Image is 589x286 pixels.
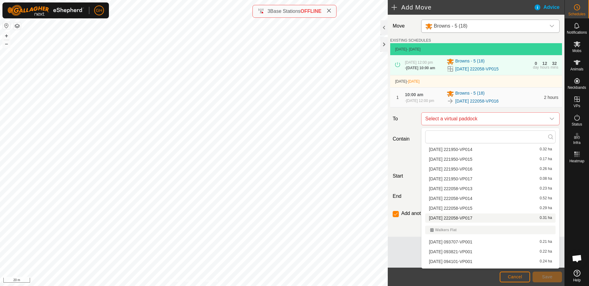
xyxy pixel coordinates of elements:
[425,267,556,276] li: 2025-09-24 165554
[569,159,584,163] span: Heatmap
[573,104,580,108] span: VPs
[429,240,472,244] span: [DATE] 093707-VP001
[455,66,499,72] a: [DATE] 222058-VP015
[429,157,472,161] span: [DATE] 221950-VP015
[430,228,551,232] div: Walkers Flat
[395,47,407,51] span: [DATE]
[535,61,537,66] div: 0
[390,112,419,125] label: To
[200,278,218,284] a: Contact Us
[390,135,419,143] label: Contain
[407,79,420,84] span: -
[568,86,586,89] span: Neckbands
[425,174,556,183] li: 2025-09-24 221950-VP017
[3,22,10,29] button: Reset Map
[565,267,589,284] a: Help
[170,278,193,284] a: Privacy Policy
[425,204,556,213] li: 2025-09-24 222058-VP015
[540,196,552,201] span: 0.52 ha
[551,66,558,69] div: mins
[434,23,467,28] span: Browns - 5 (18)
[540,259,552,264] span: 0.24 ha
[429,196,472,201] span: [DATE] 222058-VP014
[429,206,472,210] span: [DATE] 222058-VP015
[408,79,420,84] span: [DATE]
[425,155,556,164] li: 2025-09-24 221950-VP015
[544,95,558,100] span: 2 hours
[401,211,465,216] label: Add another scheduled move
[540,66,549,69] div: hours
[540,186,552,191] span: 0.23 ha
[429,177,472,181] span: [DATE] 221950-VP017
[540,177,552,181] span: 0.08 ha
[270,9,301,14] span: Base Stations
[395,79,407,84] span: [DATE]
[546,113,558,125] div: dropdown trigger
[423,20,546,32] span: Browns - 5
[540,206,552,210] span: 0.29 ha
[500,272,530,282] button: Cancel
[425,247,556,256] li: 2025-09-24 093821-VP001
[3,40,10,47] button: –
[96,7,102,14] span: GH
[3,32,10,40] button: +
[455,98,499,104] a: [DATE] 222058-VP016
[406,66,435,70] span: [DATE] 10:00 am
[540,240,552,244] span: 0.21 ha
[405,92,423,97] span: 10:00 am
[390,20,419,33] label: Move
[425,145,556,154] li: 2025-09-24 221950-VP014
[552,61,557,66] div: 32
[429,250,472,254] span: [DATE] 093821-VP001
[429,186,472,191] span: [DATE] 222058-VP013
[533,66,539,69] div: day
[405,98,434,103] div: -
[573,141,580,145] span: Infra
[429,259,472,264] span: [DATE] 094101-VP001
[540,147,552,152] span: 0.32 ha
[390,38,431,43] label: EXISTING SCHEDULES
[405,65,435,71] div: -
[568,249,586,268] div: Open chat
[534,4,564,11] div: Advice
[568,12,585,16] span: Schedules
[542,61,547,66] div: 12
[447,97,454,105] img: To
[455,90,485,97] span: Browns - 5 (18)
[567,31,587,34] span: Notifications
[13,22,21,30] button: Map Layers
[390,193,419,200] label: End
[425,213,556,223] li: 2025-09-24 222058-VP017
[406,99,434,103] span: [DATE] 12:00 pm
[405,60,433,65] span: [DATE] 12:00 pm
[425,237,556,246] li: 2025-09-24 093707-VP001
[391,4,534,11] h2: Add Move
[572,122,582,126] span: Status
[573,278,581,282] span: Help
[540,157,552,161] span: 0.17 ha
[396,95,399,100] span: 1
[425,184,556,193] li: 2025-09-24 222058-VP013
[429,216,472,220] span: [DATE] 222058-VP017
[407,47,421,51] span: - [DATE]
[390,172,419,180] label: Start
[301,9,321,14] span: OFFLINE
[425,194,556,203] li: 2025-09-24 222058-VP014
[546,20,558,32] div: dropdown trigger
[542,274,552,279] span: Save
[540,250,552,254] span: 0.22 ha
[540,167,552,171] span: 0.26 ha
[508,274,522,279] span: Cancel
[425,164,556,174] li: 2025-09-24 221950-VP016
[425,257,556,266] li: 2025-09-24 094101-VP001
[533,272,562,282] button: Save
[540,216,552,220] span: 0.31 ha
[423,113,546,125] span: Select a virtual paddock
[429,147,472,152] span: [DATE] 221950-VP014
[429,167,472,171] span: [DATE] 221950-VP016
[455,58,485,65] span: Browns - 5 (18)
[7,5,84,16] img: Gallagher Logo
[268,9,270,14] span: 3
[572,49,581,53] span: Mobs
[570,67,583,71] span: Animals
